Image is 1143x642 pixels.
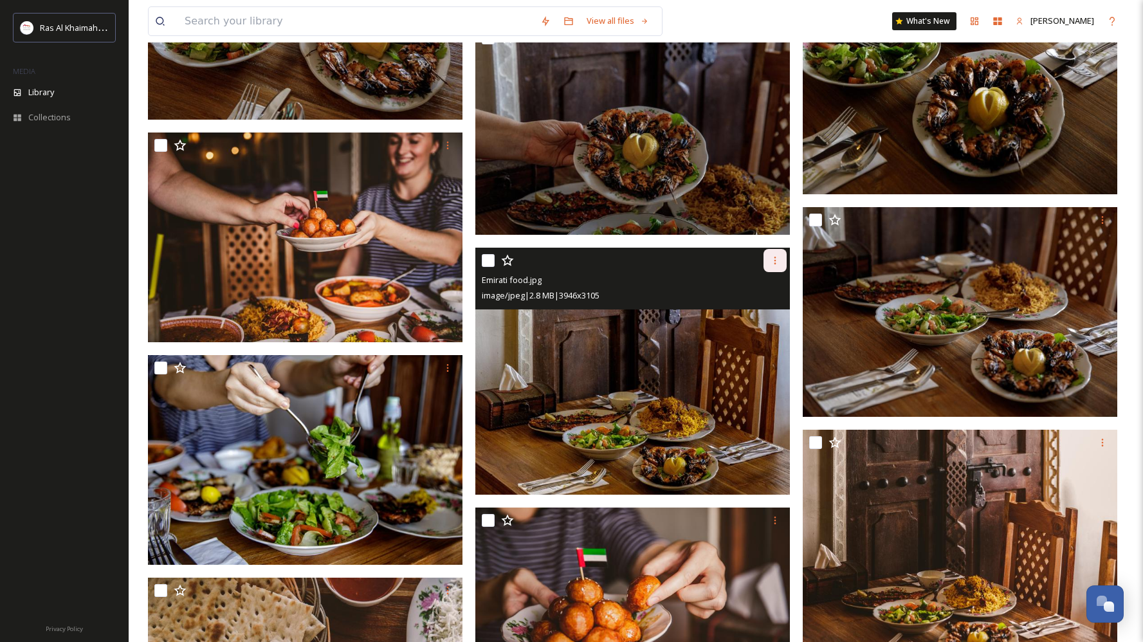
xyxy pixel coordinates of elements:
span: MEDIA [13,66,35,76]
span: [PERSON_NAME] [1030,15,1094,26]
span: Privacy Policy [46,625,83,633]
img: Logo_RAKTDA_RGB-01.png [21,21,33,34]
input: Search your library [178,7,534,35]
a: View all files [580,8,655,33]
img: Emirati food.jpg [475,25,790,235]
img: Emirati food.jpg [803,207,1117,417]
a: [PERSON_NAME] [1009,8,1101,33]
span: Library [28,86,54,98]
a: What's New [892,12,956,30]
img: Emirati food.jpg [475,248,790,495]
img: Emirati food.jpg [148,133,462,342]
span: image/jpeg | 2.8 MB | 3946 x 3105 [482,289,599,301]
button: Open Chat [1086,585,1124,623]
span: Ras Al Khaimah Tourism Development Authority [40,21,222,33]
span: Collections [28,111,71,124]
a: Privacy Policy [46,620,83,636]
span: Emirati food.jpg [482,274,542,286]
img: Emirati food.jpg [148,355,462,565]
